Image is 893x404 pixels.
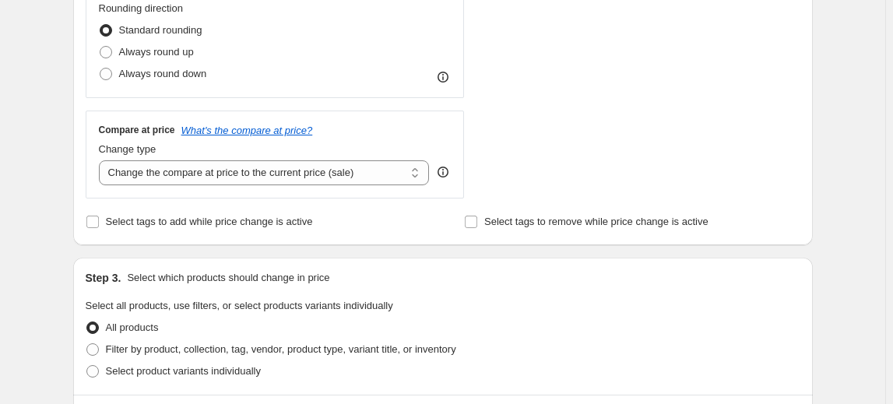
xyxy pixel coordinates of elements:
[181,125,313,136] button: What's the compare at price?
[127,270,329,286] p: Select which products should change in price
[106,365,261,377] span: Select product variants individually
[106,216,313,227] span: Select tags to add while price change is active
[106,343,456,355] span: Filter by product, collection, tag, vendor, product type, variant title, or inventory
[484,216,708,227] span: Select tags to remove while price change is active
[86,300,393,311] span: Select all products, use filters, or select products variants individually
[106,321,159,333] span: All products
[86,270,121,286] h2: Step 3.
[119,46,194,58] span: Always round up
[119,24,202,36] span: Standard rounding
[99,2,183,14] span: Rounding direction
[435,164,451,180] div: help
[99,143,156,155] span: Change type
[99,124,175,136] h3: Compare at price
[119,68,207,79] span: Always round down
